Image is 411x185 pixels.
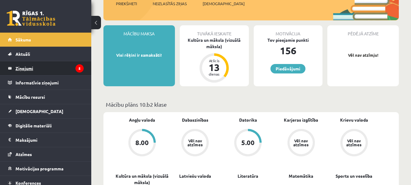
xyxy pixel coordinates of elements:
a: Sākums [8,33,84,47]
div: Vēl nav atzīmes [346,139,363,147]
a: Mācību resursi [8,90,84,104]
i: 5 [75,64,84,73]
span: Priekšmeti [116,1,137,7]
div: Tev pieejamie punkti [254,37,323,43]
a: Literatūra [238,173,258,179]
div: Tuvākā ieskaite [180,25,249,37]
legend: Informatīvie ziņojumi [16,76,84,90]
legend: Maksājumi [16,133,84,147]
div: dienas [205,72,223,76]
p: Visi rēķini ir samaksāti! [106,52,172,58]
span: [DEMOGRAPHIC_DATA] [203,1,245,7]
div: 8.00 [135,139,149,146]
a: Kultūra un māksla (vizuālā māksla) Atlicis 13 dienas [180,37,249,84]
div: Pēdējā atzīme [327,25,399,37]
a: Digitālie materiāli [8,119,84,133]
span: Digitālie materiāli [16,123,52,128]
a: Vēl nav atzīmes [275,129,328,158]
a: 8.00 [116,129,169,158]
a: Vēl nav atzīmes [328,129,381,158]
span: Motivācijas programma [16,166,64,171]
div: 5.00 [241,139,255,146]
p: Mācību plāns 10.b2 klase [106,100,396,109]
p: Vēl nav atzīmju! [330,52,396,58]
legend: Ziņojumi [16,61,84,75]
a: Aktuāli [8,47,84,61]
a: Datorika [239,117,257,123]
span: Sākums [16,37,31,42]
span: [DEMOGRAPHIC_DATA] [16,109,63,114]
a: Informatīvie ziņojumi [8,76,84,90]
a: Rīgas 1. Tālmācības vidusskola [7,11,55,26]
span: Neizlasītās ziņas [153,1,187,7]
a: Latviešu valoda [179,173,211,179]
a: Krievu valoda [340,117,368,123]
div: Atlicis [205,59,223,62]
div: 13 [205,62,223,72]
a: 5.00 [221,129,274,158]
a: Angļu valoda [129,117,155,123]
div: Vēl nav atzīmes [186,139,204,147]
a: Maksājumi [8,133,84,147]
a: Vēl nav atzīmes [169,129,221,158]
span: Atzīmes [16,151,32,157]
span: Mācību resursi [16,94,45,100]
a: Dabaszinības [182,117,208,123]
div: 156 [254,43,323,58]
span: Aktuāli [16,51,30,57]
a: Piedāvājumi [270,64,305,73]
a: [DEMOGRAPHIC_DATA] [8,104,84,118]
div: Kultūra un māksla (vizuālā māksla) [180,37,249,50]
a: Matemātika [289,173,313,179]
a: Sports un veselība [336,173,372,179]
a: Motivācijas programma [8,162,84,176]
a: Karjeras izglītība [284,117,318,123]
a: Ziņojumi5 [8,61,84,75]
div: Vēl nav atzīmes [293,139,310,147]
div: Mācību maksa [103,25,175,37]
a: Atzīmes [8,147,84,161]
div: Motivācija [254,25,323,37]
